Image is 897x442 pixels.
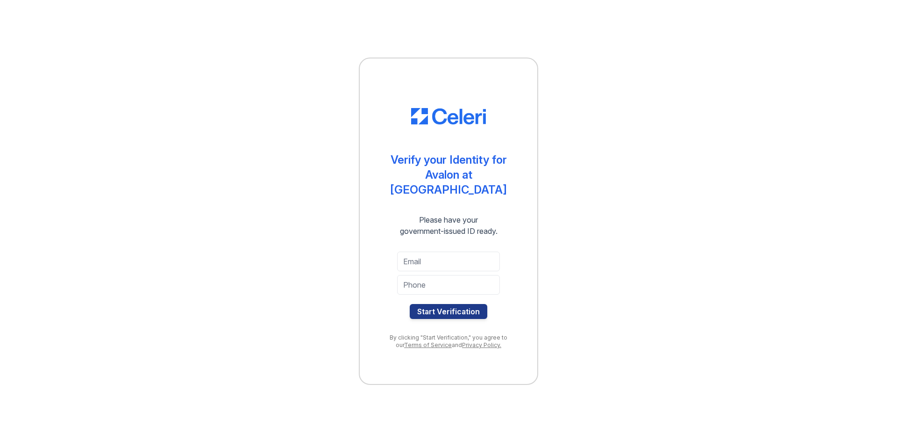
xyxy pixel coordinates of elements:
div: By clicking "Start Verification," you agree to our and [378,334,519,349]
a: Privacy Policy. [462,341,501,348]
a: Terms of Service [404,341,452,348]
input: Email [397,252,500,271]
div: Please have your government-issued ID ready. [383,214,514,237]
img: CE_Logo_Blue-a8612792a0a2168367f1c8372b55b34899dd931a85d93a1a3d3e32e68fde9ad4.png [411,108,486,125]
input: Phone [397,275,500,295]
div: Verify your Identity for Avalon at [GEOGRAPHIC_DATA] [378,152,519,197]
button: Start Verification [410,304,487,319]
